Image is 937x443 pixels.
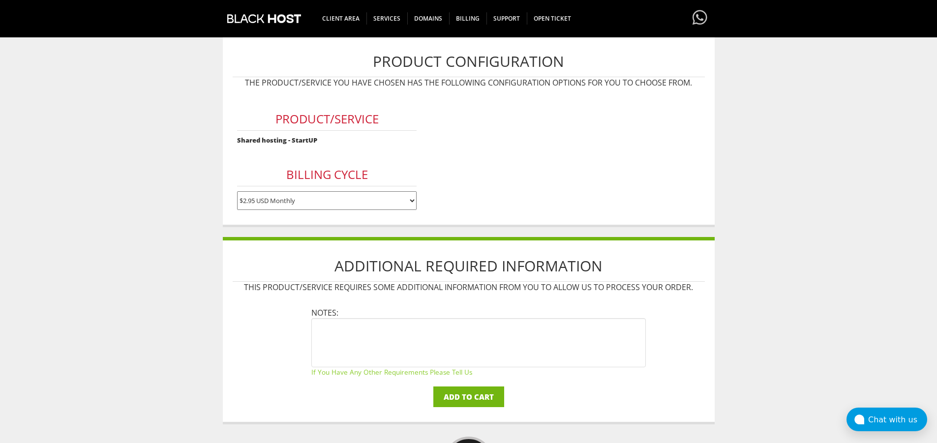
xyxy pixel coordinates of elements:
[449,12,487,25] span: Billing
[233,250,705,282] h1: Additional Required Information
[407,12,450,25] span: Domains
[366,12,408,25] span: SERVICES
[868,415,927,424] div: Chat with us
[233,46,705,77] h1: Product Configuration
[486,12,527,25] span: Support
[237,163,417,186] h3: Billing Cycle
[233,77,705,88] p: The product/service you have chosen has the following configuration options for you to choose from.
[846,408,927,431] button: Chat with us
[233,282,705,293] p: This product/service requires some additional information from you to allow us to process your or...
[237,108,417,131] h3: Product/Service
[237,136,317,145] strong: Shared hosting - StartUP
[527,12,578,25] span: Open Ticket
[433,386,504,407] input: Add to Cart
[311,367,646,377] small: If you have any other requirements please tell us
[315,12,367,25] span: CLIENT AREA
[311,307,646,377] li: Notes:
